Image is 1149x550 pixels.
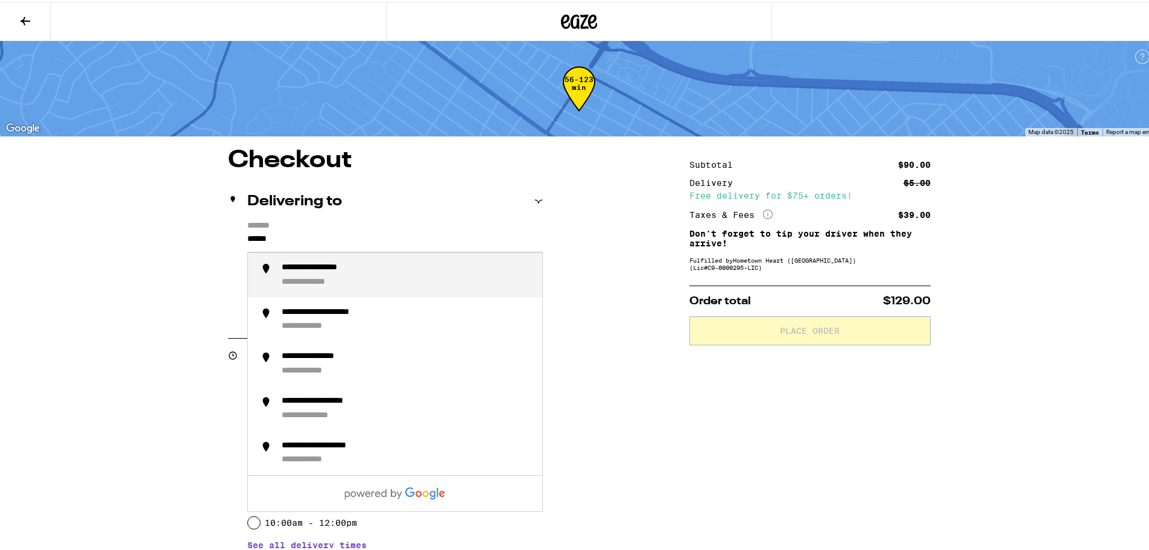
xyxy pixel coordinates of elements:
[883,293,931,304] span: $129.00
[689,158,741,167] div: Subtotal
[1028,126,1074,133] span: Map data ©2025
[780,324,840,333] span: Place Order
[689,254,931,269] div: Fulfilled by Hometown Heart ([GEOGRAPHIC_DATA]) (Lic# C9-0000295-LIC )
[228,146,543,170] h1: Checkout
[898,158,931,167] div: $90.00
[689,226,931,246] p: Don't forget to tip your driver when they arrive!
[3,118,43,134] a: Open this area in Google Maps (opens a new window)
[247,192,342,206] h2: Delivering to
[265,516,357,525] label: 10:00am - 12:00pm
[689,314,931,343] button: Place Order
[563,73,595,118] div: 56-123 min
[7,8,87,18] span: Hi. Need any help?
[689,293,751,304] span: Order total
[898,208,931,217] div: $39.00
[689,189,931,197] div: Free delivery for $75+ orders!
[689,176,741,185] div: Delivery
[1081,126,1099,133] a: Terms
[689,207,773,218] div: Taxes & Fees
[904,176,931,185] div: $5.00
[247,539,367,547] button: See all delivery times
[3,118,43,134] img: Google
